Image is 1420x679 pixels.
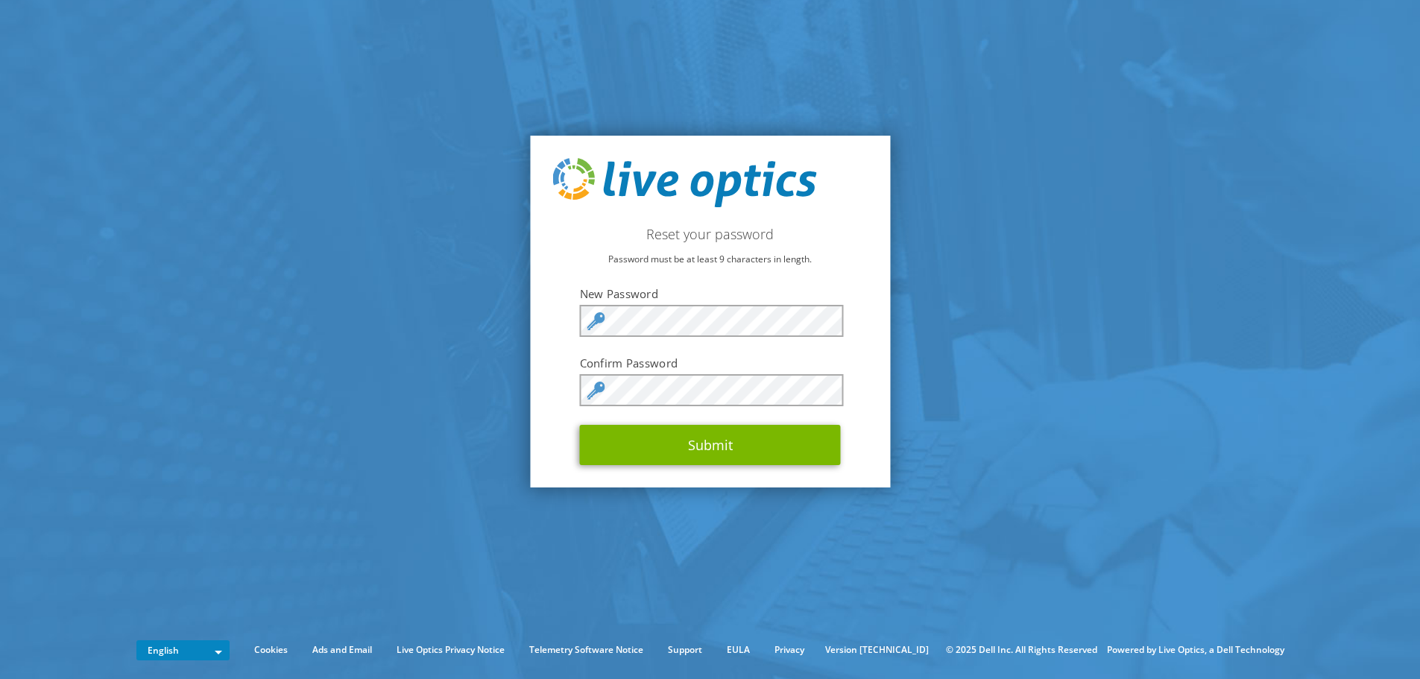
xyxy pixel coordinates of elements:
[552,226,868,242] h2: Reset your password
[385,642,516,658] a: Live Optics Privacy Notice
[938,642,1105,658] li: © 2025 Dell Inc. All Rights Reserved
[243,642,299,658] a: Cookies
[552,158,816,207] img: live_optics_svg.svg
[580,425,841,465] button: Submit
[518,642,654,658] a: Telemetry Software Notice
[580,356,841,370] label: Confirm Password
[552,251,868,268] p: Password must be at least 9 characters in length.
[763,642,815,658] a: Privacy
[580,286,841,301] label: New Password
[657,642,713,658] a: Support
[1107,642,1284,658] li: Powered by Live Optics, a Dell Technology
[818,642,936,658] li: Version [TECHNICAL_ID]
[301,642,383,658] a: Ads and Email
[716,642,761,658] a: EULA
